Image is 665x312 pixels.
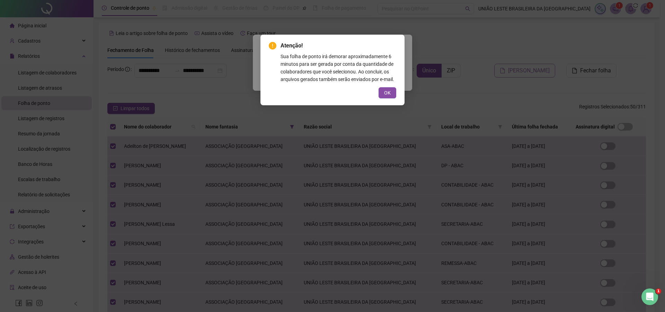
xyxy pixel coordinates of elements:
span: exclamation-circle [269,42,276,50]
span: 1 [656,288,661,294]
button: OK [379,87,396,98]
iframe: Intercom live chat [641,288,658,305]
span: Atenção! [281,42,396,50]
div: Sua folha de ponto irá demorar aproximadamente 6 minutos para ser gerada por conta da quantidade ... [281,53,396,83]
span: OK [384,89,391,97]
